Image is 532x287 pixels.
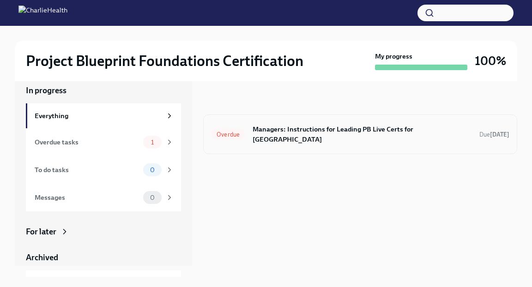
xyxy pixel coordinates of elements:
[26,85,181,96] a: In progress
[26,52,303,70] h2: Project Blueprint Foundations Certification
[26,103,181,128] a: Everything
[375,52,412,61] strong: My progress
[35,137,139,147] div: Overdue tasks
[203,96,244,107] div: In progress
[211,131,245,138] span: Overdue
[18,6,67,20] img: CharlieHealth
[211,122,509,146] a: OverdueManagers: Instructions for Leading PB Live Certs for [GEOGRAPHIC_DATA]Due[DATE]
[26,252,181,263] a: Archived
[35,111,162,121] div: Everything
[145,194,160,201] span: 0
[145,167,160,173] span: 0
[479,131,509,138] span: Due
[26,226,181,237] a: For later
[26,226,56,237] div: For later
[26,156,181,184] a: To do tasks0
[35,165,139,175] div: To do tasks
[26,184,181,211] a: Messages0
[475,53,506,69] h3: 100%
[26,128,181,156] a: Overdue tasks1
[479,130,509,139] span: September 16th, 2025 17:00
[253,124,472,144] h6: Managers: Instructions for Leading PB Live Certs for [GEOGRAPHIC_DATA]
[35,192,139,203] div: Messages
[490,131,509,138] strong: [DATE]
[145,139,159,146] span: 1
